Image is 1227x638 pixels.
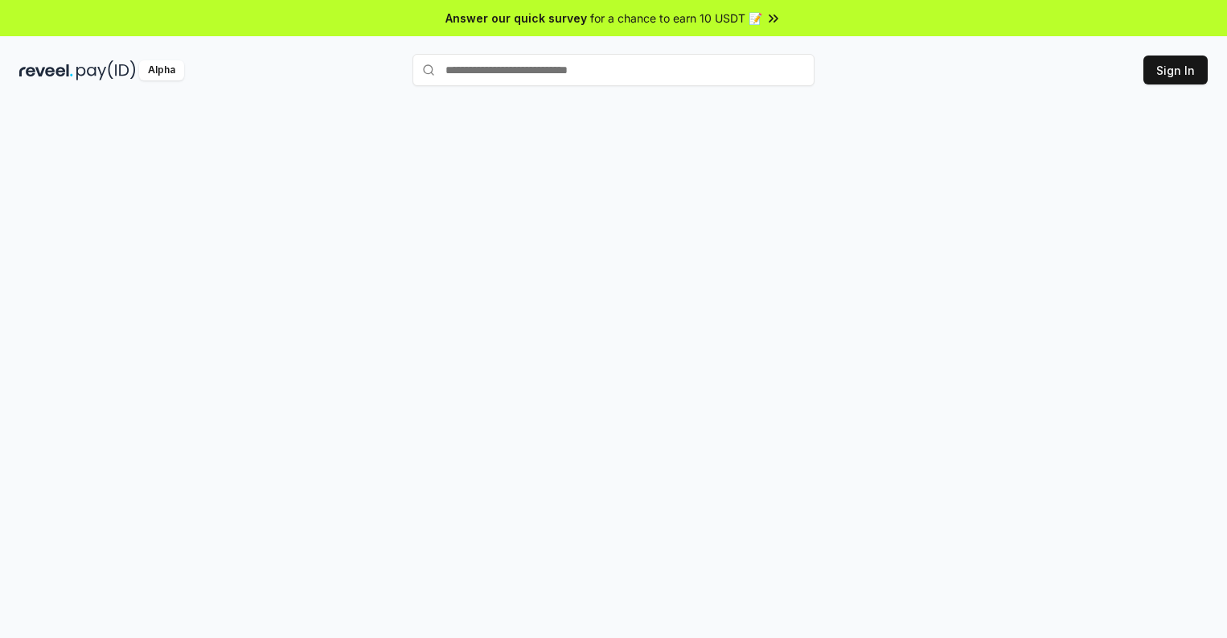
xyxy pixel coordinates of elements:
[139,60,184,80] div: Alpha
[445,10,587,27] span: Answer our quick survey
[1143,56,1208,84] button: Sign In
[590,10,762,27] span: for a chance to earn 10 USDT 📝
[19,60,73,80] img: reveel_dark
[76,60,136,80] img: pay_id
